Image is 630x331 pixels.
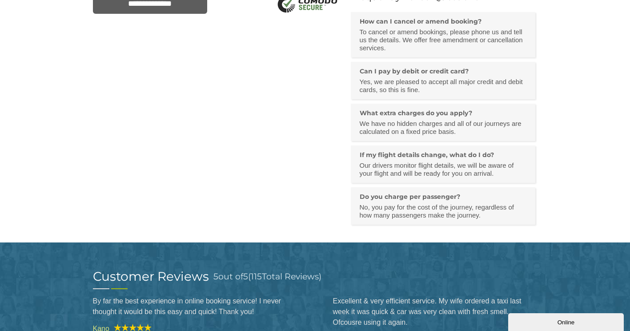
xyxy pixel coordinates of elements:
h3: Can I pay by debit or credit card? [360,67,527,75]
p: To cancel or amend bookings, please phone us and tell us the details. We offer free amendment or ... [360,28,527,52]
h3: How can I cancel or amend booking? [360,17,527,25]
p: Yes, we are pleased to accept all major credit and debit cards, so this is fine. [360,78,527,94]
h3: If my flight details change, what do I do? [360,151,527,159]
p: No, you pay for the cost of the journey, regardless of how many passengers make the journey. [360,203,527,219]
h2: Customer Reviews [93,270,209,283]
p: We have no hidden charges and all of our journeys are calculated on a fixed price basis. [360,120,527,136]
span: 5 [213,271,218,282]
h3: out of ( Total Reviews) [213,270,321,283]
blockquote: By far the best experience in online booking service! I never thought it would be this easy and q... [93,289,297,324]
span: 115 [251,271,262,282]
img: A1 Taxis Review [109,324,152,331]
span: 5 [243,271,248,282]
h3: What extra charges do you apply? [360,109,527,117]
p: Our drivers monitor flight details, we will be aware of your flight and will be ready for you on ... [360,161,527,178]
iframe: chat widget [508,311,626,331]
h3: Do you charge per passenger? [360,193,527,201]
